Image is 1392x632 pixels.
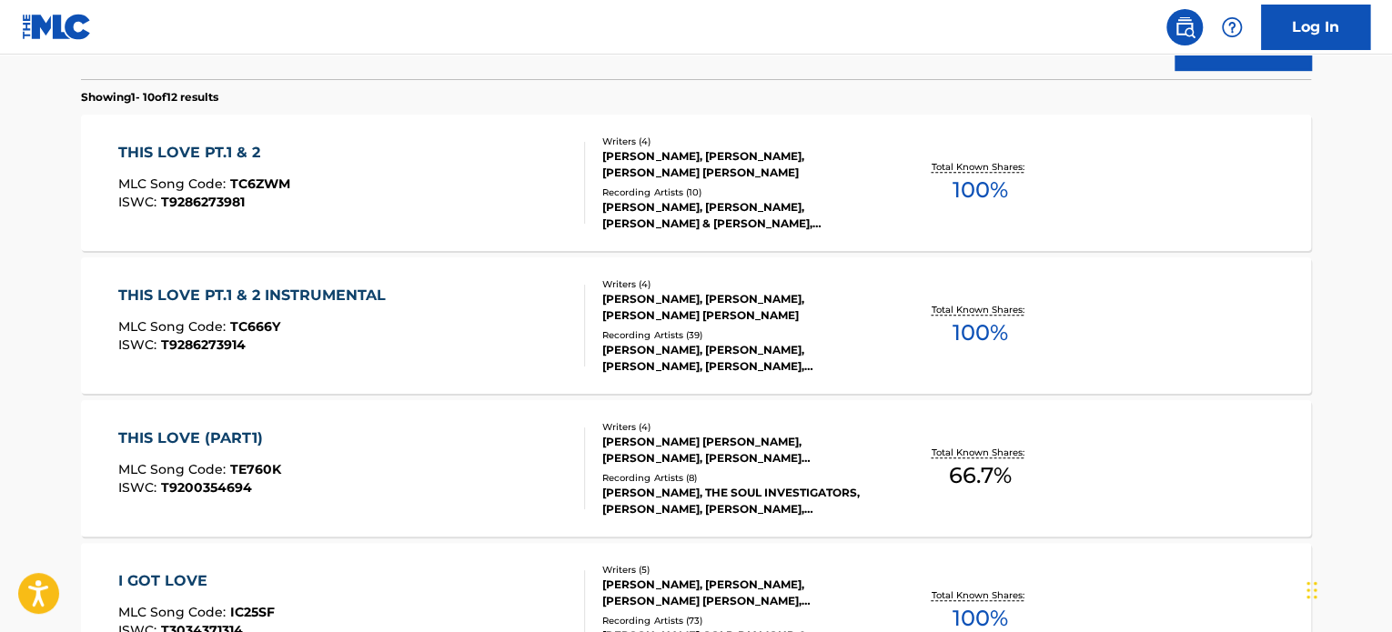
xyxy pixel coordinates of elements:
[931,160,1028,174] p: Total Known Shares:
[1174,16,1195,38] img: search
[161,194,245,210] span: T9286273981
[952,316,1007,349] span: 100 %
[81,115,1311,251] a: THIS LOVE PT.1 & 2MLC Song Code:TC6ZWMISWC:T9286273981Writers (4)[PERSON_NAME], [PERSON_NAME], [P...
[602,577,877,609] div: [PERSON_NAME], [PERSON_NAME], [PERSON_NAME] [PERSON_NAME], [PERSON_NAME]
[161,479,252,496] span: T9200354694
[602,563,877,577] div: Writers ( 5 )
[118,427,281,449] div: THIS LOVE (PART1)
[602,328,877,342] div: Recording Artists ( 39 )
[602,291,877,324] div: [PERSON_NAME], [PERSON_NAME], [PERSON_NAME] [PERSON_NAME]
[602,471,877,485] div: Recording Artists ( 8 )
[118,285,395,306] div: THIS LOVE PT.1 & 2 INSTRUMENTAL
[931,303,1028,316] p: Total Known Shares:
[1261,5,1370,50] a: Log In
[118,176,230,192] span: MLC Song Code :
[602,148,877,181] div: [PERSON_NAME], [PERSON_NAME], [PERSON_NAME] [PERSON_NAME]
[602,342,877,375] div: [PERSON_NAME], [PERSON_NAME], [PERSON_NAME], [PERSON_NAME], [PERSON_NAME],[PERSON_NAME] & [PERSON...
[602,277,877,291] div: Writers ( 4 )
[118,194,161,210] span: ISWC :
[230,604,275,620] span: IC25SF
[118,570,275,592] div: I GOT LOVE
[602,485,877,517] div: [PERSON_NAME], THE SOUL INVESTIGATORS, [PERSON_NAME], [PERSON_NAME], [PERSON_NAME]
[81,257,1311,394] a: THIS LOVE PT.1 & 2 INSTRUMENTALMLC Song Code:TC666YISWC:T9286273914Writers (4)[PERSON_NAME], [PER...
[230,318,280,335] span: TC666Y
[602,199,877,232] div: [PERSON_NAME], [PERSON_NAME],[PERSON_NAME] & [PERSON_NAME], [PERSON_NAME], [PERSON_NAME]|COLD DIA...
[118,479,161,496] span: ISWC :
[161,336,246,353] span: T9286273914
[602,186,877,199] div: Recording Artists ( 10 )
[952,174,1007,206] span: 100 %
[1221,16,1243,38] img: help
[602,614,877,627] div: Recording Artists ( 73 )
[602,135,877,148] div: Writers ( 4 )
[931,446,1028,459] p: Total Known Shares:
[1301,545,1392,632] iframe: Chat Widget
[118,142,290,164] div: THIS LOVE PT.1 & 2
[602,420,877,434] div: Writers ( 4 )
[1306,563,1317,617] div: Drag
[931,588,1028,602] p: Total Known Shares:
[602,434,877,466] div: [PERSON_NAME] [PERSON_NAME], [PERSON_NAME], [PERSON_NAME] [PERSON_NAME] [PERSON_NAME]
[81,89,218,105] p: Showing 1 - 10 of 12 results
[230,176,290,192] span: TC6ZWM
[81,400,1311,537] a: THIS LOVE (PART1)MLC Song Code:TE760KISWC:T9200354694Writers (4)[PERSON_NAME] [PERSON_NAME], [PER...
[948,459,1011,492] span: 66.7 %
[118,461,230,477] span: MLC Song Code :
[230,461,281,477] span: TE760K
[118,318,230,335] span: MLC Song Code :
[1166,9,1203,45] a: Public Search
[22,14,92,40] img: MLC Logo
[1214,9,1250,45] div: Help
[118,336,161,353] span: ISWC :
[118,604,230,620] span: MLC Song Code :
